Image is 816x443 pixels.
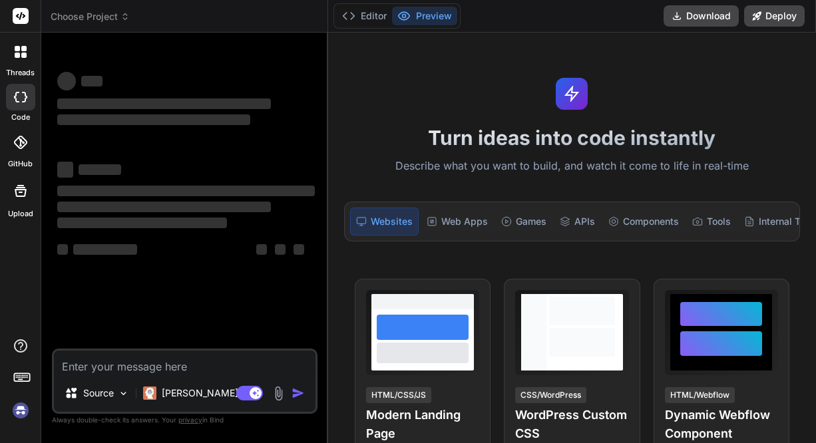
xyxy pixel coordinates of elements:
[271,386,286,401] img: attachment
[687,208,736,235] div: Tools
[8,158,33,170] label: GitHub
[57,202,271,212] span: ‌
[515,387,586,403] div: CSS/WordPress
[57,218,227,228] span: ‌
[57,98,271,109] span: ‌
[350,208,419,235] div: Websites
[73,244,137,255] span: ‌
[744,5,805,27] button: Deploy
[275,244,286,255] span: ‌
[143,386,156,400] img: Claude 4 Sonnet
[715,290,773,303] span: View Prompt
[294,244,304,255] span: ‌
[421,208,493,235] div: Web Apps
[515,406,628,443] h4: WordPress Custom CSS
[366,406,479,443] h4: Modern Landing Page
[79,164,121,175] span: ‌
[566,290,624,303] span: View Prompt
[665,406,778,443] h4: Dynamic Webflow Component
[57,72,76,90] span: ‌
[664,5,739,27] button: Download
[57,114,250,125] span: ‌
[496,208,552,235] div: Games
[11,112,30,123] label: code
[52,414,317,426] p: Always double-check its answers. Your in Bind
[57,244,68,255] span: ‌
[9,399,32,422] img: signin
[554,208,600,235] div: APIs
[292,386,305,400] img: icon
[337,7,392,25] button: Editor
[603,208,684,235] div: Components
[51,10,130,23] span: Choose Project
[336,158,808,175] p: Describe what you want to build, and watch it come to life in real-time
[178,416,202,424] span: privacy
[118,388,129,399] img: Pick Models
[665,387,735,403] div: HTML/Webflow
[81,76,102,86] span: ‌
[83,386,114,400] p: Source
[6,67,35,78] label: threads
[162,386,261,400] p: [PERSON_NAME] 4 S..
[417,290,474,303] span: View Prompt
[366,387,431,403] div: HTML/CSS/JS
[336,126,808,150] h1: Turn ideas into code instantly
[392,7,457,25] button: Preview
[8,208,33,220] label: Upload
[57,162,73,178] span: ‌
[57,186,315,196] span: ‌
[256,244,267,255] span: ‌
